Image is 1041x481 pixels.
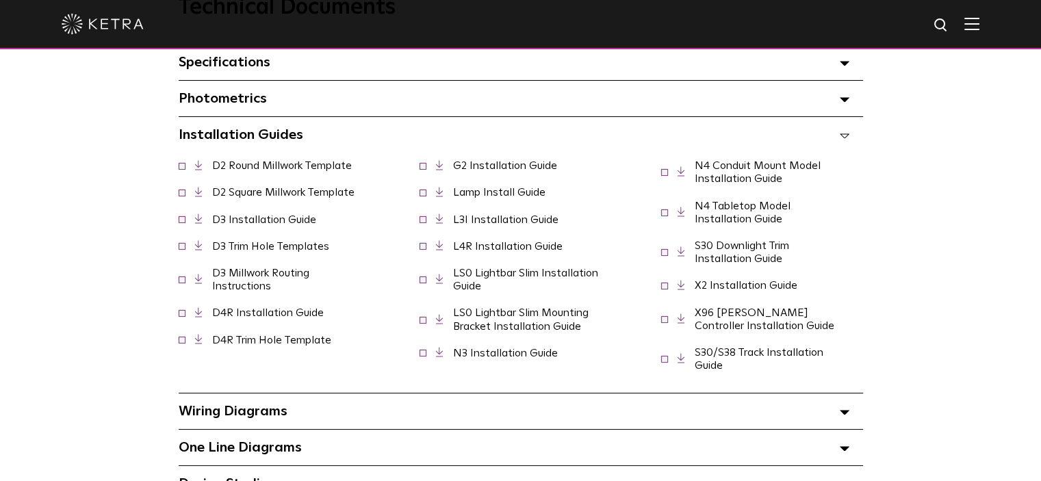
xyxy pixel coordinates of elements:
a: L4R Installation Guide [453,241,563,252]
a: D3 Millwork Routing Instructions [212,268,309,291]
a: LS0 Lightbar Slim Installation Guide [453,268,598,291]
a: D3 Trim Hole Templates [212,241,329,252]
a: N3 Installation Guide [453,348,558,359]
a: S30/S38 Track Installation Guide [695,347,823,371]
span: Photometrics [179,92,267,105]
a: X96 [PERSON_NAME] Controller Installation Guide [695,307,834,331]
span: One Line Diagrams [179,441,302,454]
a: N4 Conduit Mount Model Installation Guide [695,160,821,184]
a: N4 Tabletop Model Installation Guide [695,200,791,224]
a: S30 Downlight Trim Installation Guide [695,240,789,264]
a: G2 Installation Guide [453,160,557,171]
a: L3I Installation Guide [453,214,558,225]
a: D3 Installation Guide [212,214,316,225]
a: X2 Installation Guide [695,280,797,291]
img: ketra-logo-2019-white [62,14,144,34]
a: LS0 Lightbar Slim Mounting Bracket Installation Guide [453,307,589,331]
a: D4R Trim Hole Template [212,335,331,346]
img: search icon [933,17,950,34]
a: D2 Square Millwork Template [212,187,355,198]
span: Installation Guides [179,128,303,142]
img: Hamburger%20Nav.svg [964,17,979,30]
a: Lamp Install Guide [453,187,545,198]
span: Specifications [179,55,270,69]
span: Wiring Diagrams [179,404,287,418]
a: D2 Round Millwork Template [212,160,352,171]
a: D4R Installation Guide [212,307,324,318]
